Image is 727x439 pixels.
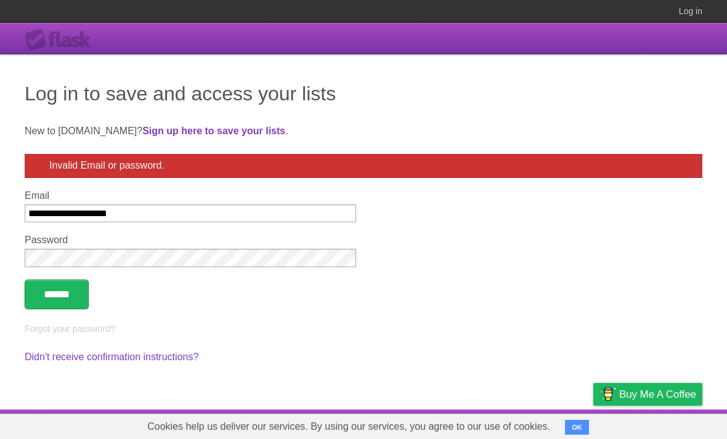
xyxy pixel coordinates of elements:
a: Developers [470,413,520,436]
img: Buy me a coffee [599,384,616,405]
label: Password [25,235,356,246]
a: Buy me a coffee [593,383,702,406]
a: Terms [535,413,563,436]
div: Invalid Email or password. [25,154,702,178]
a: Sign up here to save your lists [142,126,285,136]
button: OK [565,420,589,435]
p: New to [DOMAIN_NAME]? . [25,124,702,139]
a: Forgot your password? [25,324,115,334]
a: Didn't receive confirmation instructions? [25,352,198,362]
span: Cookies help us deliver our services. By using our services, you agree to our use of cookies. [135,414,563,439]
h1: Log in to save and access your lists [25,79,702,108]
a: About [429,413,455,436]
a: Suggest a feature [625,413,702,436]
label: Email [25,190,356,201]
a: Privacy [577,413,609,436]
div: Flask [25,29,99,51]
span: Buy me a coffee [619,384,696,405]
